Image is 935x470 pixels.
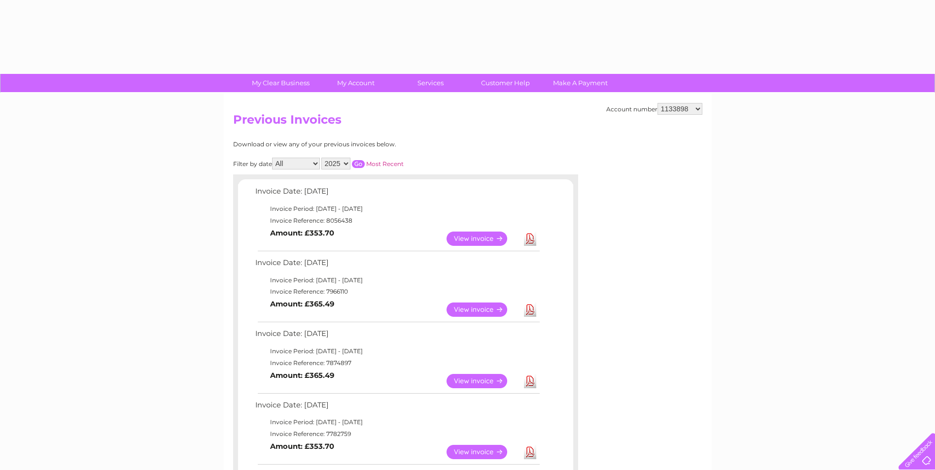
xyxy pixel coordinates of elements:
[233,158,492,169] div: Filter by date
[540,74,621,92] a: Make A Payment
[253,215,541,227] td: Invoice Reference: 8056438
[253,203,541,215] td: Invoice Period: [DATE] - [DATE]
[524,445,536,459] a: Download
[524,232,536,246] a: Download
[253,256,541,274] td: Invoice Date: [DATE]
[390,74,471,92] a: Services
[606,103,702,115] div: Account number
[447,374,519,388] a: View
[524,302,536,317] a: Download
[270,442,334,451] b: Amount: £353.70
[447,445,519,459] a: View
[253,345,541,357] td: Invoice Period: [DATE] - [DATE]
[447,302,519,317] a: View
[253,428,541,440] td: Invoice Reference: 7782759
[465,74,546,92] a: Customer Help
[233,113,702,132] h2: Previous Invoices
[253,416,541,428] td: Invoice Period: [DATE] - [DATE]
[233,141,492,148] div: Download or view any of your previous invoices below.
[253,286,541,298] td: Invoice Reference: 7966110
[253,185,541,203] td: Invoice Date: [DATE]
[270,300,334,308] b: Amount: £365.49
[240,74,321,92] a: My Clear Business
[253,274,541,286] td: Invoice Period: [DATE] - [DATE]
[270,229,334,237] b: Amount: £353.70
[253,399,541,417] td: Invoice Date: [DATE]
[524,374,536,388] a: Download
[366,160,404,168] a: Most Recent
[447,232,519,246] a: View
[315,74,396,92] a: My Account
[253,327,541,345] td: Invoice Date: [DATE]
[270,371,334,380] b: Amount: £365.49
[253,357,541,369] td: Invoice Reference: 7874897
